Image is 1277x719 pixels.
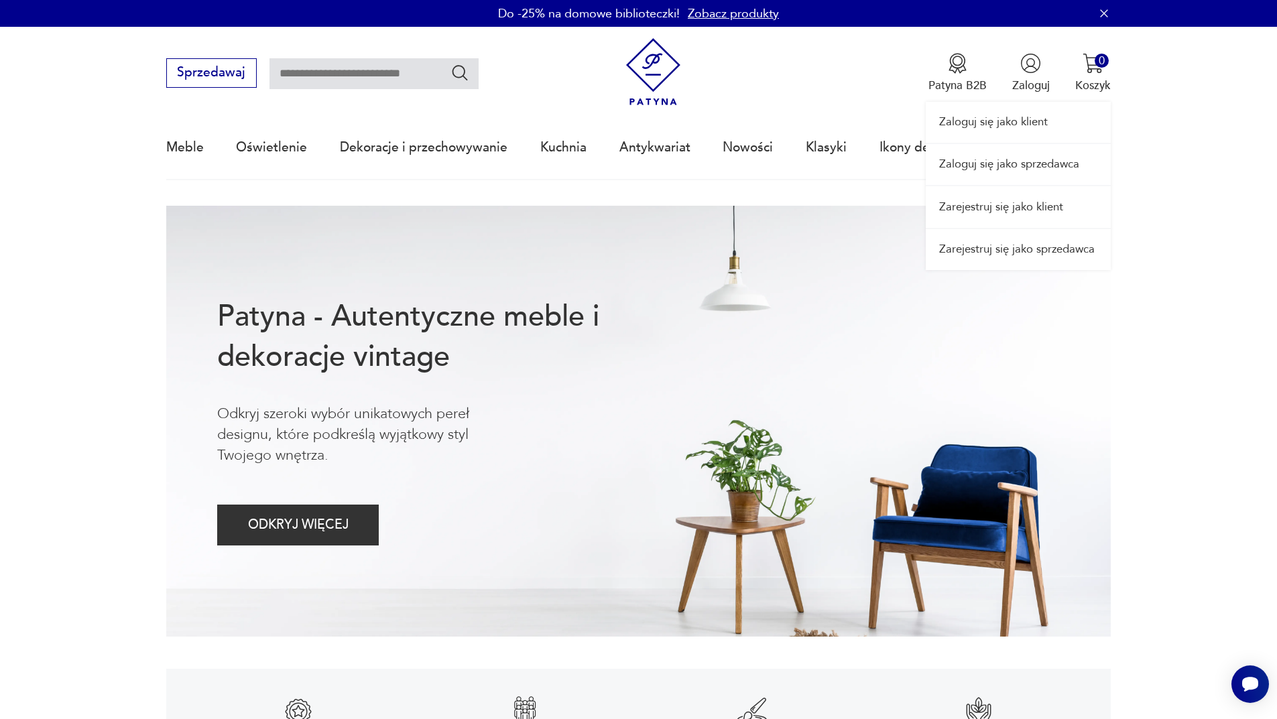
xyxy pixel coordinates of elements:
a: Dekoracje i przechowywanie [340,117,507,178]
a: Antykwariat [619,117,690,178]
a: Zaloguj się jako klient [926,102,1111,143]
p: Odkryj szeroki wybór unikatowych pereł designu, które podkreślą wyjątkowy styl Twojego wnętrza. [217,403,523,466]
a: Zaloguj się jako sprzedawca [926,144,1111,185]
a: ODKRYJ WIĘCEJ [217,521,379,531]
a: Oświetlenie [236,117,307,178]
a: Zarejestruj się jako sprzedawca [926,229,1111,270]
button: Sprzedawaj [166,58,257,88]
p: Do -25% na domowe biblioteczki! [498,5,680,22]
button: ODKRYJ WIĘCEJ [217,505,379,545]
a: Sprzedawaj [166,68,257,79]
a: Zarejestruj się jako klient [926,186,1111,227]
h1: Patyna - Autentyczne meble i dekoracje vintage [217,297,652,377]
img: Patyna - sklep z meblami i dekoracjami vintage [619,38,687,106]
a: Ikony designu [879,117,962,178]
a: Meble [166,117,204,178]
a: Zobacz produkty [688,5,779,22]
iframe: Smartsupp widget button [1231,665,1269,703]
a: Klasyki [806,117,847,178]
a: Kuchnia [540,117,587,178]
a: Nowości [723,117,773,178]
button: Szukaj [450,63,470,82]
